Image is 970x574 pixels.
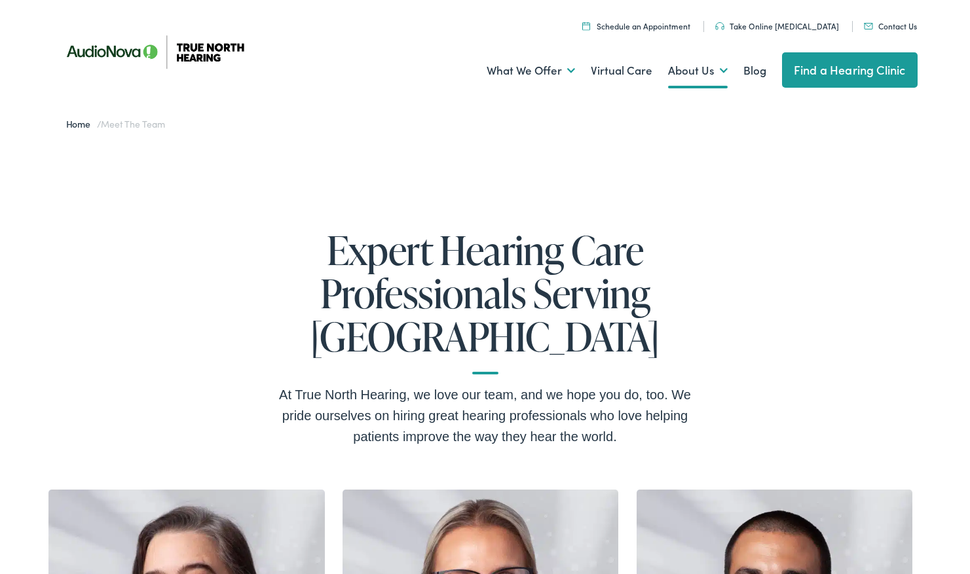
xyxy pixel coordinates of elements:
[864,20,917,31] a: Contact Us
[582,20,690,31] a: Schedule an Appointment
[743,46,766,95] a: Blog
[668,46,728,95] a: About Us
[101,117,164,130] span: Meet the Team
[66,117,165,130] span: /
[582,22,590,30] img: Icon symbolizing a calendar in color code ffb348
[276,384,695,447] div: At True North Hearing, we love our team, and we hope you do, too. We pride ourselves on hiring gr...
[487,46,575,95] a: What We Offer
[66,117,97,130] a: Home
[864,23,873,29] img: Mail icon in color code ffb348, used for communication purposes
[782,52,918,88] a: Find a Hearing Clinic
[276,228,695,374] h1: Expert Hearing Care Professionals Serving [GEOGRAPHIC_DATA]
[715,20,839,31] a: Take Online [MEDICAL_DATA]
[591,46,652,95] a: Virtual Care
[715,22,724,30] img: Headphones icon in color code ffb348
